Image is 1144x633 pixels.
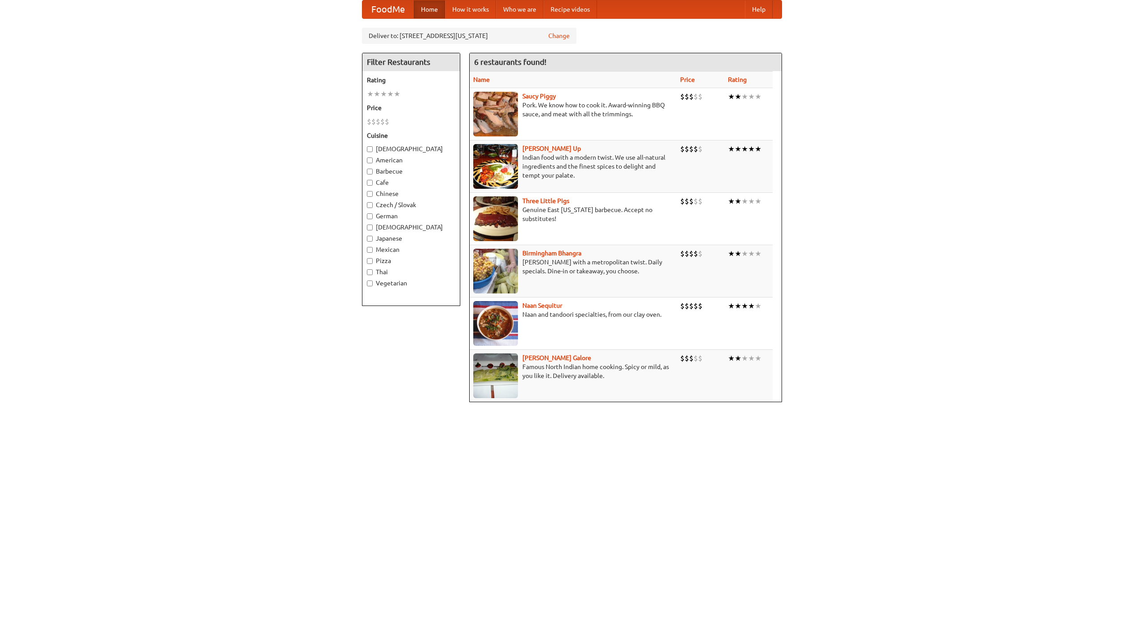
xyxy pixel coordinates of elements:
[698,144,702,154] li: $
[387,89,394,99] li: ★
[735,301,741,311] li: ★
[367,245,455,254] label: Mexican
[473,362,673,380] p: Famous North Indian home cooking. Spicy or mild, as you like it. Delivery available.
[367,178,455,187] label: Cafe
[741,353,748,363] li: ★
[728,196,735,206] li: ★
[522,250,581,257] a: Birmingham Bhangra
[522,302,562,309] a: Naan Sequitur
[474,58,547,66] ng-pluralize: 6 restaurants found!
[748,196,755,206] li: ★
[748,249,755,259] li: ★
[694,249,698,259] li: $
[367,212,455,221] label: German
[741,92,748,102] li: ★
[689,249,694,259] li: $
[473,205,673,223] p: Genuine East [US_STATE] barbecue. Accept no substitutes!
[728,76,747,83] a: Rating
[728,301,735,311] li: ★
[680,196,685,206] li: $
[685,144,689,154] li: $
[367,180,373,186] input: Cafe
[689,196,694,206] li: $
[748,353,755,363] li: ★
[367,189,455,198] label: Chinese
[496,0,543,18] a: Who we are
[367,202,373,208] input: Czech / Slovak
[367,269,373,275] input: Thai
[473,258,673,276] p: [PERSON_NAME] with a metropolitan twist. Daily specials. Dine-in or takeaway, you choose.
[694,196,698,206] li: $
[394,89,400,99] li: ★
[755,92,761,102] li: ★
[473,196,518,241] img: littlepigs.jpg
[755,353,761,363] li: ★
[694,301,698,311] li: $
[755,196,761,206] li: ★
[371,117,376,127] li: $
[362,28,576,44] div: Deliver to: [STREET_ADDRESS][US_STATE]
[728,249,735,259] li: ★
[367,103,455,112] h5: Price
[548,31,570,40] a: Change
[522,354,591,361] a: [PERSON_NAME] Galore
[680,301,685,311] li: $
[698,249,702,259] li: $
[685,196,689,206] li: $
[698,301,702,311] li: $
[473,310,673,319] p: Naan and tandoori specialties, from our clay oven.
[367,146,373,152] input: [DEMOGRAPHIC_DATA]
[473,249,518,293] img: bhangra.jpg
[414,0,445,18] a: Home
[522,93,556,100] b: Saucy Piggy
[367,200,455,209] label: Czech / Slovak
[380,117,385,127] li: $
[680,144,685,154] li: $
[689,144,694,154] li: $
[748,144,755,154] li: ★
[680,92,685,102] li: $
[735,196,741,206] li: ★
[694,353,698,363] li: $
[367,144,455,153] label: [DEMOGRAPHIC_DATA]
[367,131,455,140] h5: Cuisine
[698,353,702,363] li: $
[367,280,373,286] input: Vegetarian
[748,92,755,102] li: ★
[473,353,518,398] img: currygalore.jpg
[748,301,755,311] li: ★
[680,76,695,83] a: Price
[735,249,741,259] li: ★
[685,249,689,259] li: $
[367,279,455,288] label: Vegetarian
[473,301,518,346] img: naansequitur.jpg
[367,256,455,265] label: Pizza
[745,0,773,18] a: Help
[374,89,380,99] li: ★
[741,144,748,154] li: ★
[698,196,702,206] li: $
[689,353,694,363] li: $
[362,0,414,18] a: FoodMe
[385,117,389,127] li: $
[680,249,685,259] li: $
[367,268,455,276] label: Thai
[445,0,496,18] a: How it works
[380,89,387,99] li: ★
[735,353,741,363] li: ★
[367,76,455,85] h5: Rating
[522,197,569,204] b: Three Little Pigs
[473,153,673,180] p: Indian food with a modern twist. We use all-natural ingredients and the finest spices to delight ...
[473,92,518,136] img: saucy.jpg
[685,353,689,363] li: $
[367,169,373,174] input: Barbecue
[698,92,702,102] li: $
[367,234,455,243] label: Japanese
[522,145,581,152] b: [PERSON_NAME] Up
[689,92,694,102] li: $
[473,76,490,83] a: Name
[367,89,374,99] li: ★
[367,191,373,197] input: Chinese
